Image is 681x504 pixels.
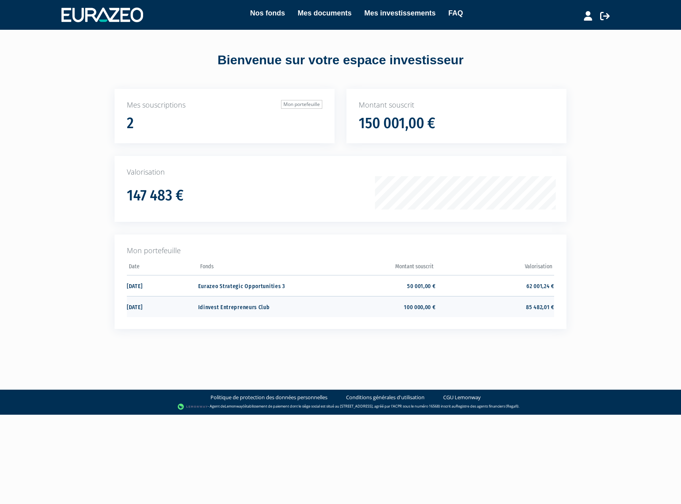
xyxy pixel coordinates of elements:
[127,115,134,132] h1: 2
[298,8,352,19] a: Mes documents
[127,296,198,317] td: [DATE]
[443,394,481,401] a: CGU Lemonway
[127,261,198,275] th: Date
[178,403,208,411] img: logo-lemonway.png
[346,394,425,401] a: Conditions générales d'utilisation
[198,296,317,317] td: Idinvest Entrepreneurs Club
[359,100,554,110] p: Montant souscrit
[127,246,554,256] p: Mon portefeuille
[210,394,327,401] a: Politique de protection des données personnelles
[359,115,435,132] h1: 150 001,00 €
[250,8,285,19] a: Nos fonds
[225,404,243,409] a: Lemonway
[281,100,322,109] a: Mon portefeuille
[436,275,554,296] td: 62 001,24 €
[127,275,198,296] td: [DATE]
[8,403,673,411] div: - Agent de (établissement de paiement dont le siège social est situé au [STREET_ADDRESS], agréé p...
[127,167,554,177] p: Valorisation
[317,275,435,296] td: 50 001,00 €
[436,261,554,275] th: Valorisation
[127,187,184,204] h1: 147 483 €
[317,261,435,275] th: Montant souscrit
[127,100,322,110] p: Mes souscriptions
[317,296,435,317] td: 100 000,00 €
[448,8,463,19] a: FAQ
[97,51,584,69] div: Bienvenue sur votre espace investisseur
[198,275,317,296] td: Eurazeo Strategic Opportunities 3
[61,8,143,22] img: 1732889491-logotype_eurazeo_blanc_rvb.png
[364,8,436,19] a: Mes investissements
[198,261,317,275] th: Fonds
[436,296,554,317] td: 85 482,01 €
[456,404,518,409] a: Registre des agents financiers (Regafi)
